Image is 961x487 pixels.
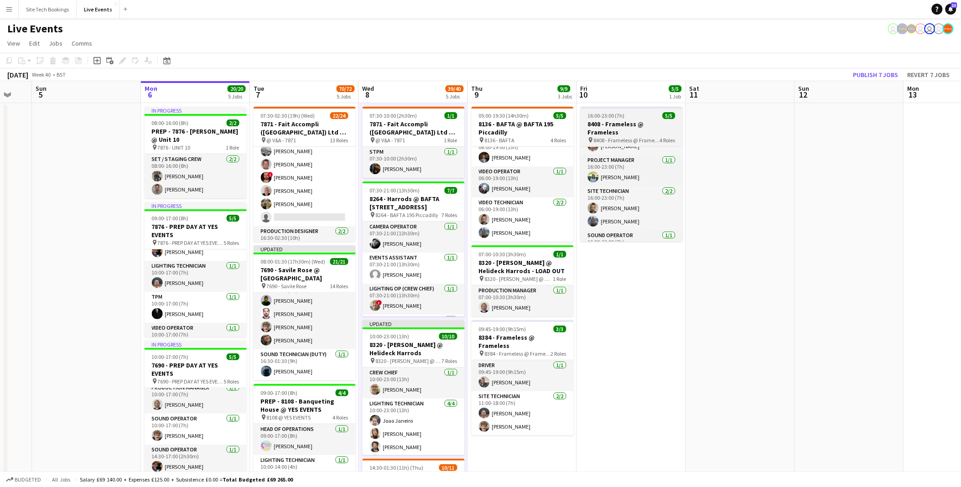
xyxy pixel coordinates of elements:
[472,285,574,316] app-card-role: Production Manager1/107:00-10:30 (3h30m)[PERSON_NAME]
[145,261,247,292] app-card-role: Lighting Technician1/110:00-17:00 (7h)[PERSON_NAME]
[68,37,96,49] a: Comms
[934,23,945,34] app-user-avatar: Technical Department
[143,89,157,100] span: 6
[472,166,574,197] app-card-role: Video Operator1/106:00-19:00 (13h)[PERSON_NAME]
[363,107,465,178] app-job-card: 07:30-10:00 (2h30m)1/17871 - Fait Accompli ([GEOGRAPHIC_DATA]) Ltd @ V&A - LOAD OUT @ V&A - 78711...
[145,107,247,114] div: In progress
[897,23,908,34] app-user-avatar: Production Managers
[145,361,247,378] h3: 7690 - PREP DAY AT YES EVENTS
[446,93,463,100] div: 5 Jobs
[472,259,574,275] h3: 8320 - [PERSON_NAME] @ Helideck Harrods - LOAD OUT
[330,137,348,144] span: 13 Roles
[485,350,551,357] span: 8384 - Frameless @ Frameless
[363,399,465,469] app-card-role: Lighting Technician4/410:00-23:00 (13h)Joao Janeiro[PERSON_NAME][PERSON_NAME]
[363,320,465,327] div: Updated
[558,85,571,92] span: 9/9
[145,414,247,445] app-card-role: Sound Operator1/110:00-17:00 (7h)[PERSON_NAME]
[554,251,566,258] span: 1/1
[15,477,41,483] span: Budgeted
[333,414,348,421] span: 4 Roles
[363,181,465,316] app-job-card: 07:30-21:00 (13h30m)7/78264 - Harrods @ BAFTA [STREET_ADDRESS] 8264 - BAFTA 195 Piccadilly7 Roles...
[261,112,315,119] span: 07:30-02:30 (19h) (Wed)
[7,70,28,79] div: [DATE]
[594,137,660,144] span: 8408 - Frameless @ Frameless
[267,137,296,144] span: @ V&A - 7871
[370,464,424,471] span: 14:30-01:30 (11h) (Thu)
[145,202,247,337] app-job-card: In progress09:00-17:00 (8h)5/57876 - PREP DAY AT YES EVENTS 7876 - PREP DAY AT YES EVENTS5 RolesH...
[254,266,356,282] h3: 7690 - Savile Rose @ [GEOGRAPHIC_DATA]
[558,93,572,100] div: 3 Jobs
[551,137,566,144] span: 4 Roles
[906,89,919,100] span: 13
[145,445,247,476] app-card-role: Sound Operator1/114:30-17:00 (2h30m)[PERSON_NAME]
[145,383,247,414] app-card-role: Production Manager1/110:00-17:00 (7h)[PERSON_NAME]
[370,333,410,340] span: 10:00-23:00 (13h)
[906,23,917,34] app-user-avatar: Production Managers
[553,275,566,282] span: 1 Role
[663,112,675,119] span: 5/5
[951,2,957,8] span: 13
[252,89,264,100] span: 7
[254,455,356,486] app-card-role: Lighting Technician1/110:00-14:00 (4h)[PERSON_NAME]
[7,39,20,47] span: View
[581,84,588,93] span: Fri
[588,112,625,119] span: 16:00-23:00 (7h)
[581,120,683,136] h3: 8408 - Frameless @ Frameless
[442,357,457,364] span: 7 Roles
[145,154,247,198] app-card-role: Set / Staging Crew2/208:00-16:00 (8h)[PERSON_NAME][PERSON_NAME]
[145,84,157,93] span: Mon
[145,107,247,198] app-job-card: In progress08:00-16:00 (8h)2/2PREP - 7876 - [PERSON_NAME] @ Unit 10 7876 - UNIT 101 RoleSet / Sta...
[363,320,465,455] app-job-card: Updated10:00-23:00 (13h)10/108320 - [PERSON_NAME] @ Helideck Harrods 8320 - [PERSON_NAME] @ Helid...
[26,37,43,49] a: Edit
[581,155,683,186] app-card-role: Project Manager1/116:00-23:00 (7h)[PERSON_NAME]
[4,37,24,49] a: View
[472,107,574,242] div: 05:00-19:30 (14h30m)5/58136 - BAFTA @ BAFTA 195 Piccadilly 8136 - BAFTA4 RolesDriver1/105:00-19:3...
[72,39,92,47] span: Comms
[888,23,899,34] app-user-avatar: Eden Hopkins
[254,424,356,455] app-card-role: Head of Operations1/109:00-17:00 (8h)[PERSON_NAME]
[444,137,457,144] span: 1 Role
[363,84,374,93] span: Wed
[330,258,348,265] span: 21/21
[485,275,553,282] span: 8320 - [PERSON_NAME] @ Helideck Harrods - LOAD OUT
[226,144,239,151] span: 1 Role
[158,378,224,385] span: 7690 - PREP DAY AT YES EVENTS
[472,245,574,316] app-job-card: 07:00-10:30 (3h30m)1/18320 - [PERSON_NAME] @ Helideck Harrods - LOAD OUT 8320 - [PERSON_NAME] @ H...
[442,212,457,218] span: 7 Roles
[363,315,465,346] app-card-role: Production Coordinator1/1
[330,112,348,119] span: 22/24
[29,39,40,47] span: Edit
[472,391,574,435] app-card-role: Site Technician2/211:00-18:00 (7h)[PERSON_NAME][PERSON_NAME]
[145,341,247,348] div: In progress
[80,476,293,483] div: Salary £69 140.00 + Expenses £125.00 + Subsistence £0.00 =
[330,283,348,290] span: 14 Roles
[581,107,683,242] div: 16:00-23:00 (7h)5/58408 - Frameless @ Frameless 8408 - Frameless @ Frameless4 RolesLighting Techn...
[152,353,189,360] span: 10:00-17:00 (7h)
[227,119,239,126] span: 2/2
[446,85,464,92] span: 39/40
[254,107,356,242] app-job-card: 07:30-02:30 (19h) (Wed)22/247871 - Fait Accompli ([GEOGRAPHIC_DATA]) Ltd @ V&A @ V&A - 787113 Rol...
[908,84,919,93] span: Mon
[361,89,374,100] span: 8
[145,323,247,354] app-card-role: Video Operator1/110:00-17:00 (7h)
[261,258,326,265] span: 08:00-01:30 (17h30m) (Wed)
[337,93,354,100] div: 5 Jobs
[376,212,439,218] span: 8264 - BAFTA 195 Piccadilly
[551,350,566,357] span: 2 Roles
[34,89,47,100] span: 5
[472,320,574,435] div: 09:45-19:00 (9h15m)3/38384 - Frameless @ Frameless 8384 - Frameless @ Frameless2 RolesDriver1/109...
[254,279,356,349] app-card-role: Sound Technician4/416:30-01:30 (9h)[PERSON_NAME][PERSON_NAME][PERSON_NAME][PERSON_NAME]
[254,120,356,136] h3: 7871 - Fait Accompli ([GEOGRAPHIC_DATA]) Ltd @ V&A
[799,84,810,93] span: Sun
[50,476,72,483] span: All jobs
[363,253,465,284] app-card-role: Events Assistant1/107:30-21:00 (13h30m)[PERSON_NAME]
[227,353,239,360] span: 5/5
[363,195,465,211] h3: 8264 - Harrods @ BAFTA [STREET_ADDRESS]
[223,476,293,483] span: Total Budgeted £69 265.00
[472,333,574,350] h3: 8384 - Frameless @ Frameless
[19,0,77,18] button: Site Tech Bookings
[485,137,515,144] span: 8136 - BAFTA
